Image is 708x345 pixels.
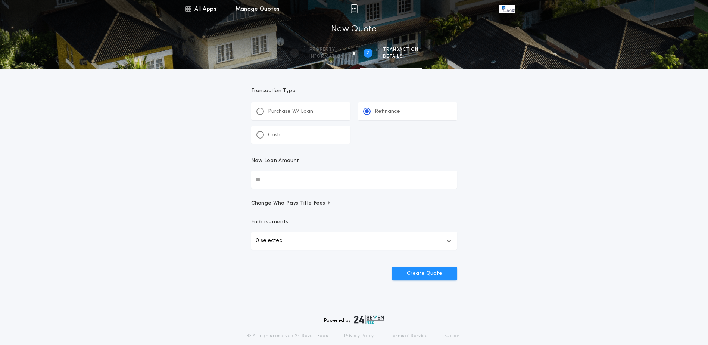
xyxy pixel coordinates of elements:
[344,333,374,339] a: Privacy Policy
[331,24,377,35] h1: New Quote
[251,200,331,207] span: Change Who Pays Title Fees
[392,267,457,280] button: Create Quote
[251,157,299,165] p: New Loan Amount
[251,171,457,189] input: New Loan Amount
[375,108,400,115] p: Refinance
[309,47,344,53] span: Property
[268,108,313,115] p: Purchase W/ Loan
[499,5,515,13] img: vs-icon
[324,315,384,324] div: Powered by
[251,200,457,207] button: Change Who Pays Title Fees
[444,333,461,339] a: Support
[251,232,457,250] button: 0 selected
[247,333,328,339] p: © All rights reserved. 24|Seven Fees
[383,53,418,59] span: details
[367,50,369,56] h2: 2
[251,87,457,95] p: Transaction Type
[390,333,428,339] a: Terms of Service
[268,131,280,139] p: Cash
[354,315,384,324] img: logo
[350,4,358,13] img: img
[309,53,344,59] span: information
[251,218,457,226] p: Endorsements
[256,236,283,245] p: 0 selected
[383,47,418,53] span: Transaction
